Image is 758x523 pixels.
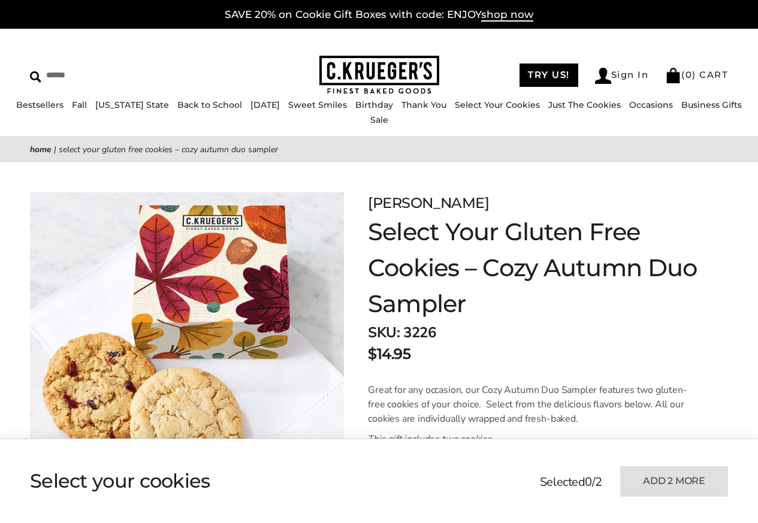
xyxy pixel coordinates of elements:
p: Selected / [540,473,602,491]
a: Bestsellers [16,99,64,110]
span: 0 [685,69,693,80]
img: Search [30,71,41,83]
h1: Select Your Gluten Free Cookies – Cozy Autumn Duo Sampler [368,214,728,322]
img: Select Your Gluten Free Cookies – Cozy Autumn Duo Sampler [30,192,344,506]
a: Select Your Cookies [455,99,540,110]
span: 3226 [403,323,436,342]
a: Sale [370,114,388,125]
a: Thank You [401,99,446,110]
em: This gift includes two cookies. [368,433,495,446]
a: [US_STATE] State [95,99,169,110]
a: Fall [72,99,87,110]
input: Search [30,66,190,84]
p: $14.95 [368,343,410,365]
a: [DATE] [250,99,280,110]
span: shop now [481,8,533,22]
a: SAVE 20% on Cookie Gift Boxes with code: ENJOYshop now [225,8,533,22]
a: Just The Cookies [548,99,621,110]
a: TRY US! [520,64,578,87]
img: Bag [665,68,681,83]
span: | [54,144,56,155]
a: Sweet Smiles [288,99,347,110]
a: Occasions [629,99,673,110]
span: 0 [585,474,592,490]
strong: SKU: [368,323,400,342]
a: Back to School [177,99,242,110]
p: Great for any occasion, our Cozy Autumn Duo Sampler features two gluten-free cookies of your choi... [368,383,696,426]
button: Add 2 more [620,466,728,497]
a: Sign In [595,68,649,84]
a: (0) CART [665,69,728,80]
a: Home [30,144,52,155]
a: Business Gifts [681,99,742,110]
span: Select Your Gluten Free Cookies – Cozy Autumn Duo Sampler [59,144,278,155]
p: [PERSON_NAME] [368,192,728,214]
img: Account [595,68,611,84]
span: 2 [595,474,602,490]
nav: breadcrumbs [30,143,728,156]
img: C.KRUEGER'S [319,56,439,95]
a: Birthday [355,99,393,110]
